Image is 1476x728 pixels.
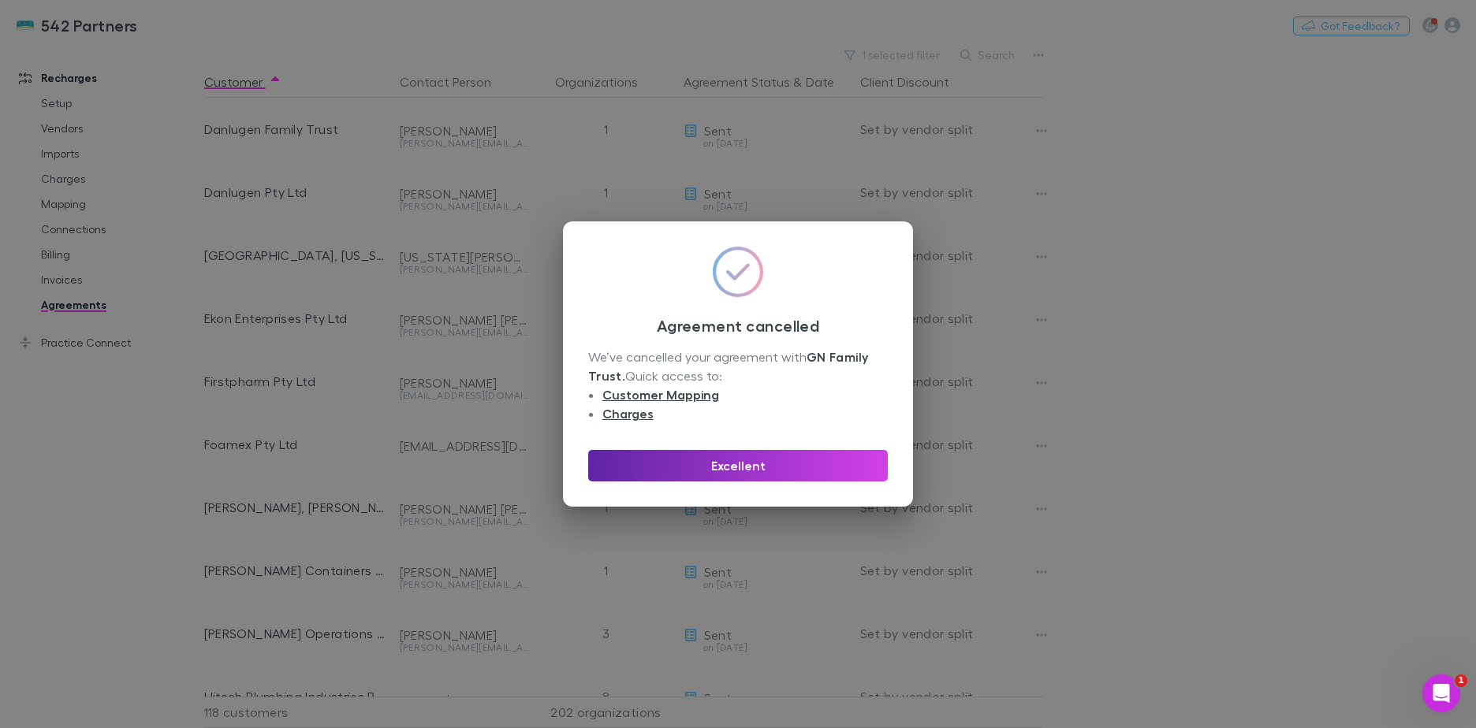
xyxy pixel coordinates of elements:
a: Customer Mapping [602,387,719,403]
h3: Agreement cancelled [588,316,888,335]
button: Excellent [588,450,888,481]
div: We’ve cancelled your agreement with Quick access to: [588,347,888,425]
img: GradientCheckmarkIcon.svg [713,247,763,297]
span: 1 [1455,674,1467,687]
iframe: Intercom live chat [1422,674,1460,712]
a: Charges [602,406,654,422]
